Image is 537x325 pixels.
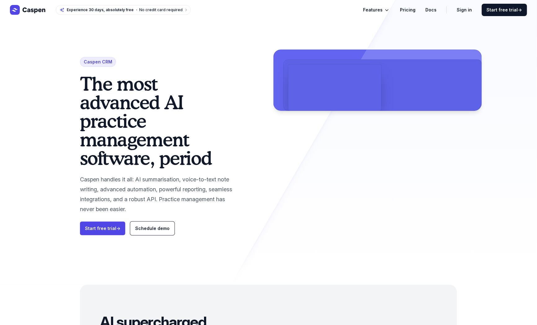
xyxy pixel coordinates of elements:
span: Start free trial [487,7,522,13]
p: Caspen handles it all: AI summarisation, voice-to-text note writing, advanced automation, powerfu... [80,175,239,214]
a: Start free trial [80,222,125,235]
span: Experience 30 days, absolutely free [67,7,134,12]
span: No credit card required [140,7,183,12]
span: Schedule demo [135,226,170,231]
h1: The most advanced AI practice management software, period [80,74,239,167]
span: Features [363,6,383,14]
a: Pricing [400,6,415,14]
a: Sign in [457,6,472,14]
a: Start free trial [482,4,527,16]
a: Experience 30 days, absolutely freeNo credit card required [56,5,191,15]
button: Features [363,6,390,14]
span: → [116,226,120,231]
span: Caspen CRM [80,57,116,67]
a: Docs [425,6,437,14]
a: Schedule demo [130,222,175,235]
span: → [518,7,522,12]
